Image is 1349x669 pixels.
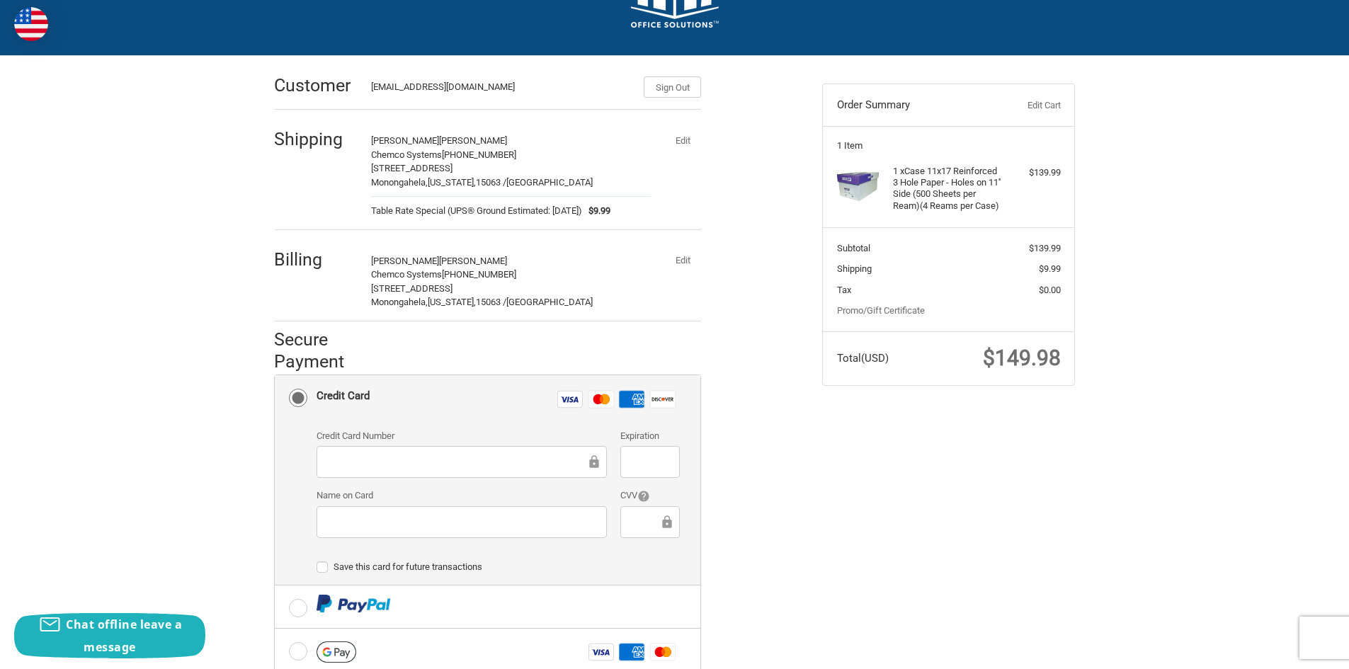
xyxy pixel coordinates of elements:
[837,98,991,113] h3: Order Summary
[66,617,182,655] span: Chat offline leave a message
[893,166,1001,212] h4: 1 x Case 11x17 Reinforced 3 Hole Paper - Holes on 11'' Side (500 Sheets per Ream)(4 Reams per Case)
[371,283,452,294] span: [STREET_ADDRESS]
[317,561,680,573] label: Save this card for future transactions
[274,74,357,96] h2: Customer
[371,256,439,266] span: [PERSON_NAME]
[630,454,669,470] iframe: Secure Credit Card Frame - Expiration Date
[1029,243,1061,253] span: $139.99
[371,177,428,188] span: Monongahela,
[317,641,356,663] img: Google Pay icon
[371,149,442,160] span: Chemco Systems
[506,177,593,188] span: [GEOGRAPHIC_DATA]
[630,514,659,530] iframe: Secure Credit Card Frame - CVV
[476,177,506,188] span: 15063 /
[317,384,370,408] div: Credit Card
[644,76,701,98] button: Sign Out
[371,80,630,98] div: [EMAIL_ADDRESS][DOMAIN_NAME]
[837,305,925,316] a: Promo/Gift Certificate
[983,345,1061,370] span: $149.98
[1005,166,1061,180] div: $139.99
[371,204,582,218] span: Table Rate Special (UPS® Ground Estimated: [DATE])
[582,204,611,218] span: $9.99
[990,98,1060,113] a: Edit Cart
[837,285,851,295] span: Tax
[274,128,357,150] h2: Shipping
[439,256,507,266] span: [PERSON_NAME]
[837,263,872,274] span: Shipping
[14,613,205,658] button: Chat offline leave a message
[664,251,701,270] button: Edit
[371,297,428,307] span: Monongahela,
[317,595,391,612] img: PayPal icon
[476,297,506,307] span: 15063 /
[442,269,516,280] span: [PHONE_NUMBER]
[371,163,452,173] span: [STREET_ADDRESS]
[439,135,507,146] span: [PERSON_NAME]
[274,328,370,373] h2: Secure Payment
[837,140,1061,151] h3: 1 Item
[837,352,889,365] span: Total (USD)
[442,149,516,160] span: [PHONE_NUMBER]
[428,177,476,188] span: [US_STATE],
[371,135,439,146] span: [PERSON_NAME]
[620,488,679,503] label: CVV
[1039,263,1061,274] span: $9.99
[14,7,48,41] img: duty and tax information for United States
[506,297,593,307] span: [GEOGRAPHIC_DATA]
[317,429,607,443] label: Credit Card Number
[326,514,597,530] iframe: Secure Credit Card Frame - Cardholder Name
[837,243,870,253] span: Subtotal
[664,130,701,150] button: Edit
[371,269,442,280] span: Chemco Systems
[620,429,679,443] label: Expiration
[326,454,586,470] iframe: Secure Credit Card Frame - Credit Card Number
[428,297,476,307] span: [US_STATE],
[1039,285,1061,295] span: $0.00
[274,248,357,270] h2: Billing
[317,488,607,503] label: Name on Card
